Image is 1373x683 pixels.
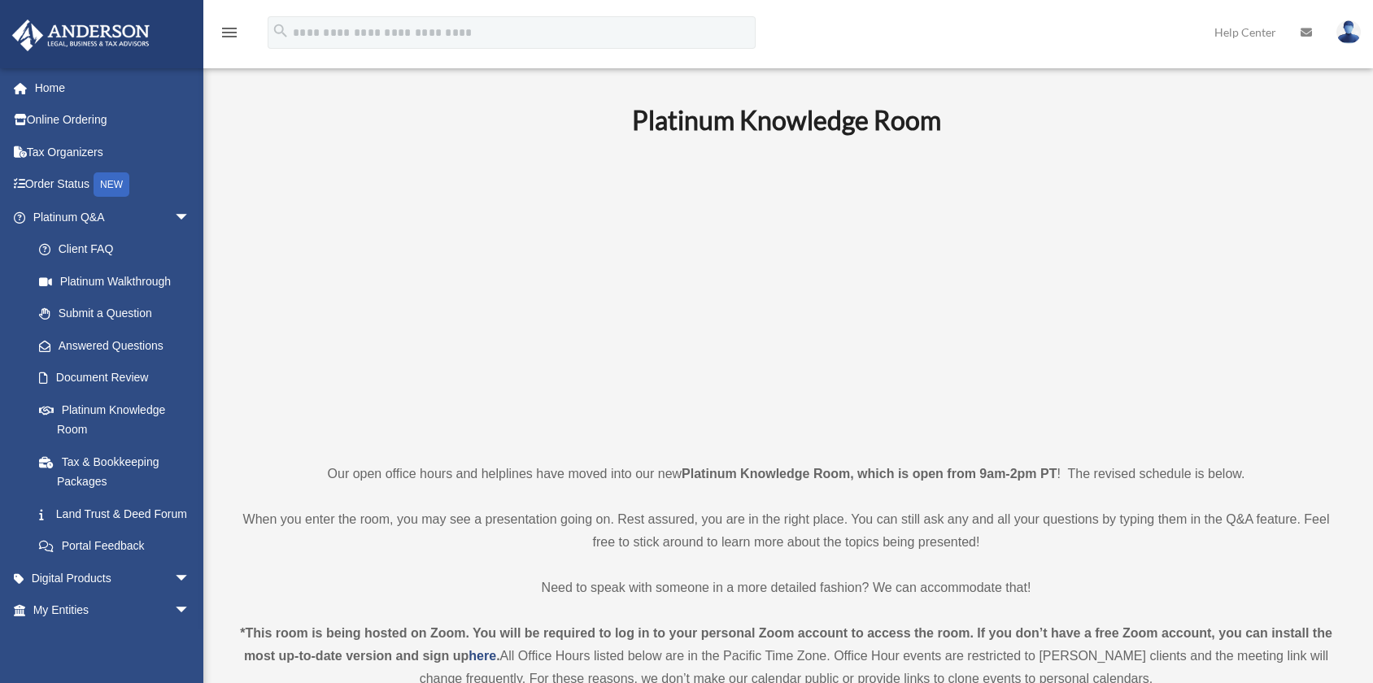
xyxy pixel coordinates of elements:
i: search [272,22,290,40]
strong: Platinum Knowledge Room, which is open from 9am-2pm PT [682,467,1057,481]
a: Answered Questions [23,329,215,362]
a: Tax & Bookkeeping Packages [23,446,215,498]
a: Platinum Walkthrough [23,265,215,298]
span: arrow_drop_down [174,562,207,595]
iframe: 231110_Toby_KnowledgeRoom [543,158,1031,433]
a: menu [220,28,239,42]
p: When you enter the room, you may see a presentation going on. Rest assured, you are in the right ... [232,508,1340,554]
a: Client FAQ [23,233,215,266]
a: Platinum Knowledge Room [23,394,207,446]
a: Portal Feedback [23,530,215,563]
img: User Pic [1336,20,1361,44]
a: Home [11,72,215,104]
span: arrow_drop_down [174,626,207,659]
strong: . [496,649,499,663]
a: Document Review [23,362,215,394]
strong: *This room is being hosted on Zoom. You will be required to log in to your personal Zoom account ... [240,626,1332,663]
b: Platinum Knowledge Room [632,104,941,136]
a: Order StatusNEW [11,168,215,202]
a: Tax Organizers [11,136,215,168]
a: Platinum Q&Aarrow_drop_down [11,201,215,233]
p: Our open office hours and helplines have moved into our new ! The revised schedule is below. [232,463,1340,485]
a: Land Trust & Deed Forum [23,498,215,530]
a: Digital Productsarrow_drop_down [11,562,215,594]
a: Online Ordering [11,104,215,137]
a: Submit a Question [23,298,215,330]
i: menu [220,23,239,42]
p: Need to speak with someone in a more detailed fashion? We can accommodate that! [232,576,1340,599]
img: Anderson Advisors Platinum Portal [7,20,155,51]
span: arrow_drop_down [174,201,207,234]
span: arrow_drop_down [174,594,207,628]
div: NEW [94,172,129,197]
a: My Entitiesarrow_drop_down [11,594,215,627]
a: here [469,649,496,663]
a: My Anderson Teamarrow_drop_down [11,626,215,659]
